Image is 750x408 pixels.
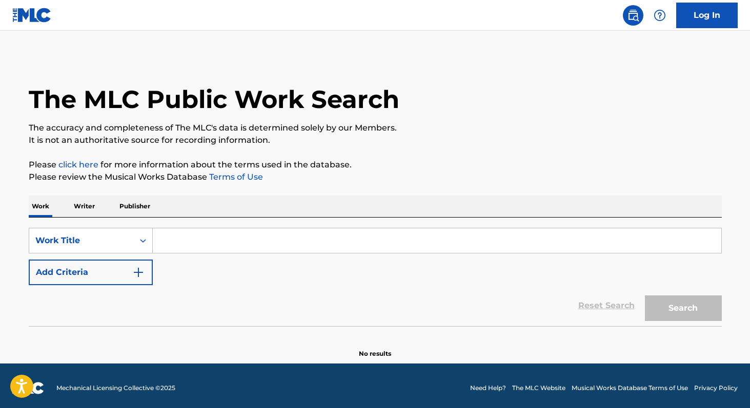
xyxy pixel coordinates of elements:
a: Log In [676,3,738,28]
img: MLC Logo [12,8,52,23]
p: Please for more information about the terms used in the database. [29,159,722,171]
p: Please review the Musical Works Database [29,171,722,183]
img: help [654,9,666,22]
p: Publisher [116,196,153,217]
p: It is not an authoritative source for recording information. [29,134,722,146]
p: No results [359,337,391,358]
button: Add Criteria [29,260,153,285]
a: Musical Works Database Terms of Use [572,383,688,393]
a: Terms of Use [207,172,263,182]
a: click here [58,160,98,169]
p: The accuracy and completeness of The MLC's data is determined solely by our Members. [29,122,722,134]
span: Mechanical Licensing Collective © 2025 [56,383,175,393]
p: Writer [71,196,98,217]
a: Privacy Policy [694,383,738,393]
h1: The MLC Public Work Search [29,84,399,115]
img: 9d2ae6d4665cec9f34b9.svg [132,266,145,278]
a: The MLC Website [512,383,565,393]
div: Help [650,5,670,26]
a: Public Search [623,5,643,26]
p: Work [29,196,52,217]
img: search [627,9,639,22]
form: Search Form [29,228,722,326]
a: Need Help? [470,383,506,393]
div: Work Title [35,234,128,247]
